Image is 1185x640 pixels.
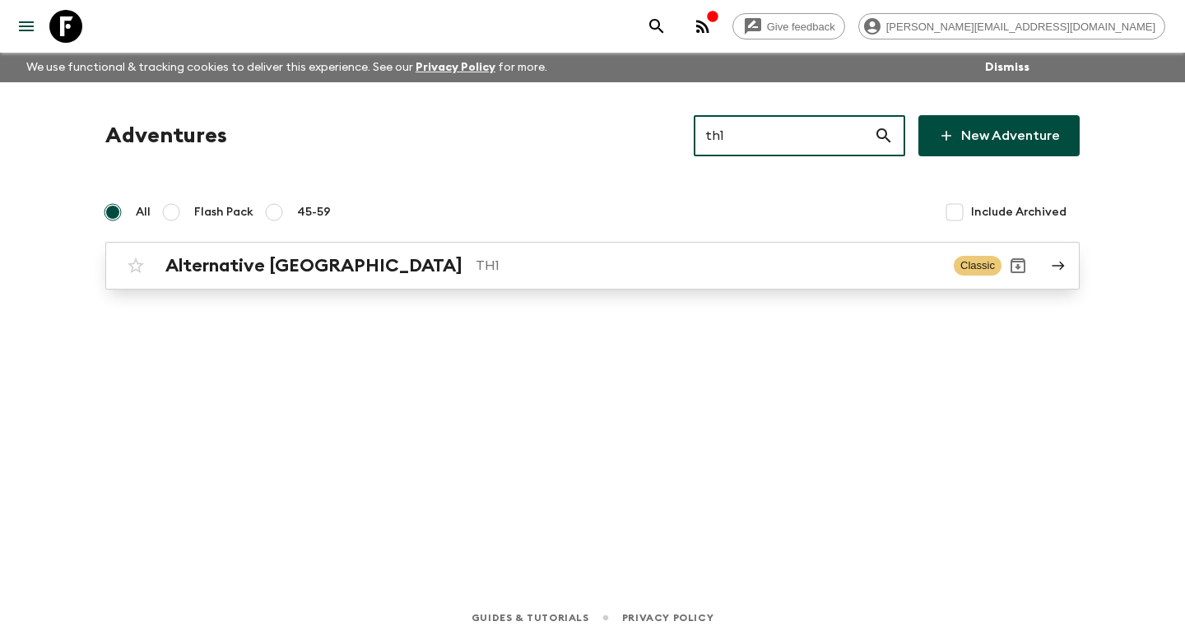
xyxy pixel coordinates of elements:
button: search adventures [640,10,673,43]
input: e.g. AR1, Argentina [694,113,874,159]
span: Flash Pack [194,204,253,220]
a: Privacy Policy [622,609,713,627]
a: Privacy Policy [416,62,495,73]
span: All [136,204,151,220]
div: [PERSON_NAME][EMAIL_ADDRESS][DOMAIN_NAME] [858,13,1165,39]
button: Dismiss [981,56,1034,79]
a: Alternative [GEOGRAPHIC_DATA]TH1ClassicArchive [105,242,1080,290]
a: Guides & Tutorials [472,609,589,627]
p: We use functional & tracking cookies to deliver this experience. See our for more. [20,53,554,82]
span: 45-59 [297,204,331,220]
a: New Adventure [918,115,1080,156]
a: Give feedback [732,13,845,39]
span: [PERSON_NAME][EMAIL_ADDRESS][DOMAIN_NAME] [877,21,1164,33]
span: Give feedback [758,21,844,33]
h1: Adventures [105,119,227,152]
button: menu [10,10,43,43]
span: Classic [954,256,1001,276]
h2: Alternative [GEOGRAPHIC_DATA] [165,255,462,276]
button: Archive [1001,249,1034,282]
span: Include Archived [971,204,1066,220]
p: TH1 [476,256,941,276]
